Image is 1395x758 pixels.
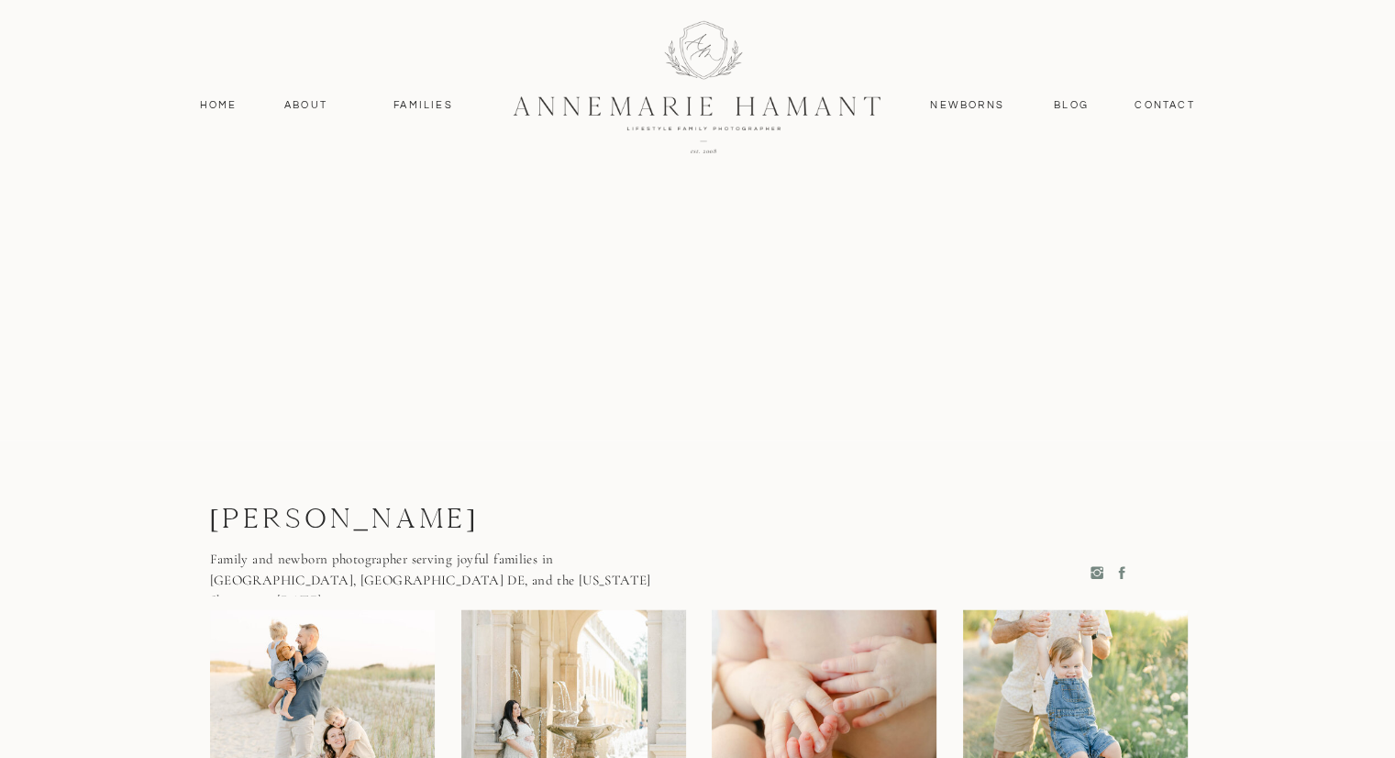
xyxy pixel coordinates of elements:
[1050,97,1093,114] a: Blog
[192,97,246,114] a: Home
[1125,97,1205,114] a: contact
[382,97,465,114] a: Families
[280,97,333,114] a: About
[210,549,656,596] p: Family and newborn photographer serving joyful families in [GEOGRAPHIC_DATA], [GEOGRAPHIC_DATA] D...
[210,502,587,541] p: [PERSON_NAME]
[924,97,1012,114] a: Newborns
